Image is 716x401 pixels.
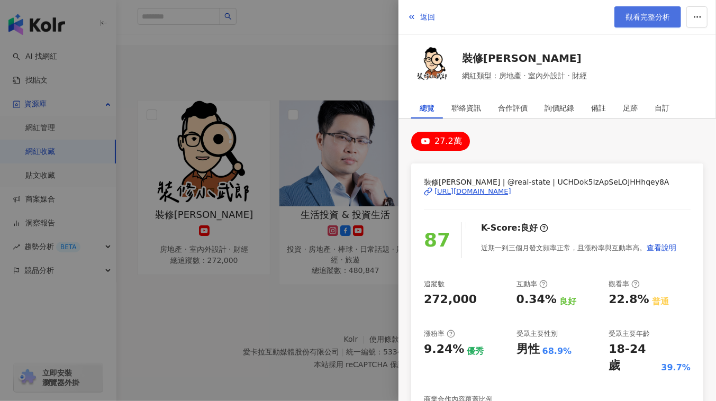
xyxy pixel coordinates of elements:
div: 良好 [559,296,576,307]
div: 22.8% [609,291,649,308]
div: 備註 [591,97,606,119]
a: 觀看完整分析 [614,6,681,28]
div: 9.24% [424,341,464,358]
span: 網紅類型：房地產 · 室內外設計 · 財經 [462,70,587,81]
div: 男性 [516,341,540,358]
div: 詢價紀錄 [545,97,574,119]
a: [URL][DOMAIN_NAME] [424,187,691,196]
div: 68.9% [542,345,572,357]
div: 272,000 [424,291,477,308]
span: 觀看完整分析 [626,13,670,21]
div: 合作評價 [498,97,528,119]
div: 受眾主要年齡 [609,329,650,339]
button: 查看說明 [646,237,677,258]
div: 良好 [521,222,538,234]
span: 返回 [420,13,435,21]
div: [URL][DOMAIN_NAME] [434,187,511,196]
button: 返回 [407,6,436,28]
div: 追蹤數 [424,279,445,289]
div: 27.2萬 [434,134,462,149]
div: 足跡 [623,97,638,119]
img: KOL Avatar [411,43,454,85]
div: 漲粉率 [424,329,455,339]
div: 總覽 [420,97,434,119]
div: 聯絡資訊 [451,97,481,119]
span: 查看說明 [647,243,676,252]
span: 裝修[PERSON_NAME] | @real-state | UCHDok5IzApSeLOJHHhqey8A [424,176,691,188]
div: 普通 [652,296,669,307]
a: KOL Avatar [411,43,454,89]
div: 自訂 [655,97,669,119]
div: 18-24 歲 [609,341,658,374]
div: 優秀 [467,345,484,357]
div: 0.34% [516,291,557,308]
div: K-Score : [481,222,548,234]
button: 27.2萬 [411,132,470,151]
div: 受眾主要性別 [516,329,558,339]
div: 87 [424,225,450,256]
div: 互動率 [516,279,548,289]
a: 裝修[PERSON_NAME] [462,51,587,66]
div: 近期一到三個月發文頻率正常，且漲粉率與互動率高。 [481,237,677,258]
div: 觀看率 [609,279,640,289]
div: 39.7% [661,362,691,373]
